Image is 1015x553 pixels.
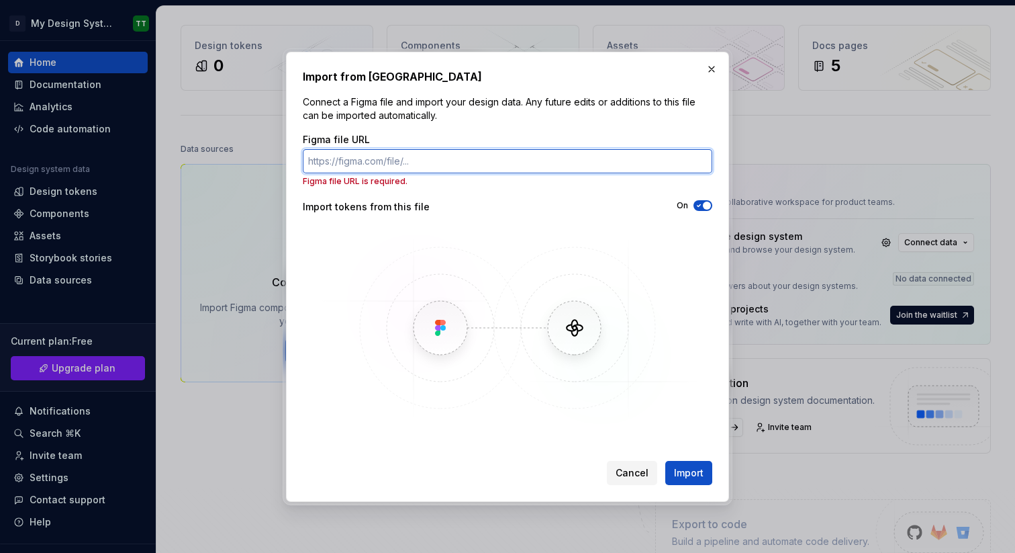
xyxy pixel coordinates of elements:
[303,133,370,146] label: Figma file URL
[303,69,712,85] h2: Import from [GEOGRAPHIC_DATA]
[303,176,712,187] p: Figma file URL is required.
[303,200,507,214] div: Import tokens from this file
[607,461,657,485] button: Cancel
[674,466,704,480] span: Import
[665,461,712,485] button: Import
[303,95,712,122] p: Connect a Figma file and import your design data. Any future edits or additions to this file can ...
[677,200,688,211] label: On
[303,149,712,173] input: https://figma.com/file/...
[616,466,648,480] span: Cancel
